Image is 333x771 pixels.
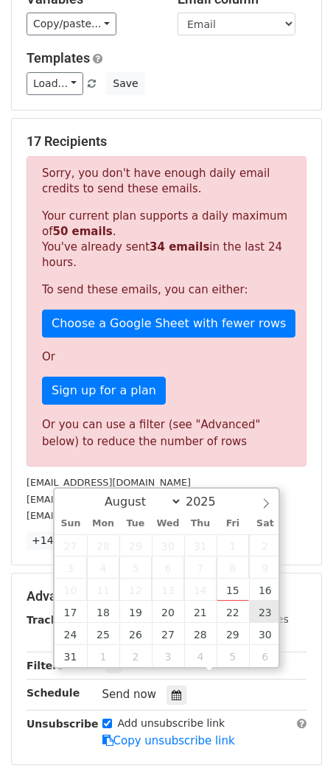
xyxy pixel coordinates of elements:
span: August 19, 2025 [119,601,152,623]
span: Sun [55,519,87,528]
span: Tue [119,519,152,528]
span: August 20, 2025 [152,601,184,623]
h5: Advanced [27,588,306,604]
span: August 10, 2025 [55,579,87,601]
span: August 23, 2025 [249,601,281,623]
span: August 22, 2025 [217,601,249,623]
span: August 29, 2025 [217,623,249,645]
button: Save [106,72,144,95]
span: August 5, 2025 [119,557,152,579]
span: August 13, 2025 [152,579,184,601]
input: Year [182,495,235,509]
span: August 11, 2025 [87,579,119,601]
span: August 4, 2025 [87,557,119,579]
span: August 9, 2025 [249,557,281,579]
span: August 24, 2025 [55,623,87,645]
span: August 26, 2025 [119,623,152,645]
span: August 6, 2025 [152,557,184,579]
span: September 5, 2025 [217,645,249,667]
a: Templates [27,50,90,66]
span: August 27, 2025 [152,623,184,645]
span: August 8, 2025 [217,557,249,579]
span: September 1, 2025 [87,645,119,667]
span: Sat [249,519,281,528]
span: August 28, 2025 [184,623,217,645]
strong: Unsubscribe [27,718,99,730]
span: August 31, 2025 [55,645,87,667]
a: Copy unsubscribe link [102,734,235,747]
span: Mon [87,519,119,528]
span: July 28, 2025 [87,534,119,557]
span: Send now [102,688,157,701]
label: Add unsubscribe link [118,716,225,731]
strong: 50 emails [52,225,112,238]
span: July 29, 2025 [119,534,152,557]
span: August 15, 2025 [217,579,249,601]
div: Or you can use a filter (see "Advanced" below) to reduce the number of rows [42,416,291,450]
small: [EMAIL_ADDRESS][DOMAIN_NAME] [27,494,191,505]
span: Wed [152,519,184,528]
strong: 34 emails [150,240,209,254]
span: August 14, 2025 [184,579,217,601]
span: September 6, 2025 [249,645,281,667]
strong: Tracking [27,614,76,626]
p: Your current plan supports a daily maximum of . You've already sent in the last 24 hours. [42,209,291,271]
span: September 2, 2025 [119,645,152,667]
span: July 31, 2025 [184,534,217,557]
small: [EMAIL_ADDRESS][DOMAIN_NAME] [27,477,191,488]
span: August 3, 2025 [55,557,87,579]
span: August 2, 2025 [249,534,281,557]
a: Choose a Google Sheet with fewer rows [42,310,295,338]
a: Sign up for a plan [42,377,166,405]
a: Copy/paste... [27,13,116,35]
strong: Schedule [27,687,80,699]
span: August 30, 2025 [249,623,281,645]
small: [EMAIL_ADDRESS][DOMAIN_NAME] [27,510,191,521]
span: July 27, 2025 [55,534,87,557]
span: August 1, 2025 [217,534,249,557]
span: August 25, 2025 [87,623,119,645]
a: +14 more [27,531,88,550]
span: Thu [184,519,217,528]
p: Sorry, you don't have enough daily email credits to send these emails. [42,166,291,197]
span: August 16, 2025 [249,579,281,601]
span: September 4, 2025 [184,645,217,667]
h5: 17 Recipients [27,133,306,150]
span: August 7, 2025 [184,557,217,579]
iframe: Chat Widget [259,700,333,771]
strong: Filters [27,660,64,671]
span: September 3, 2025 [152,645,184,667]
label: UTM Codes [231,612,288,627]
span: August 17, 2025 [55,601,87,623]
span: August 21, 2025 [184,601,217,623]
p: To send these emails, you can either: [42,282,291,298]
span: Fri [217,519,249,528]
a: Load... [27,72,83,95]
span: July 30, 2025 [152,534,184,557]
span: August 12, 2025 [119,579,152,601]
p: Or [42,349,291,365]
span: August 18, 2025 [87,601,119,623]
